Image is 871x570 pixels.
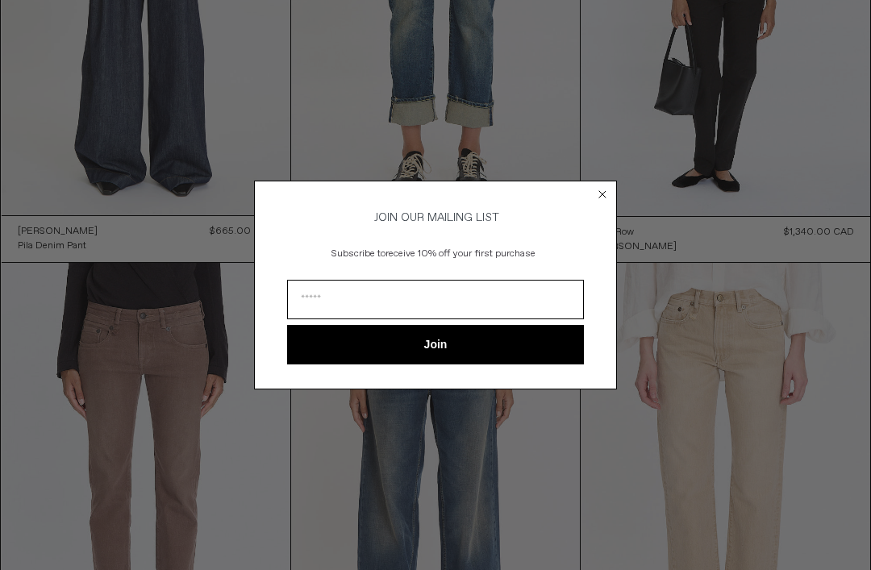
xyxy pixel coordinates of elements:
span: receive 10% off your first purchase [385,248,536,260]
button: Close dialog [594,186,611,202]
span: JOIN OUR MAILING LIST [372,210,499,225]
input: Email [287,280,584,319]
button: Join [287,325,584,364]
span: Subscribe to [331,248,385,260]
